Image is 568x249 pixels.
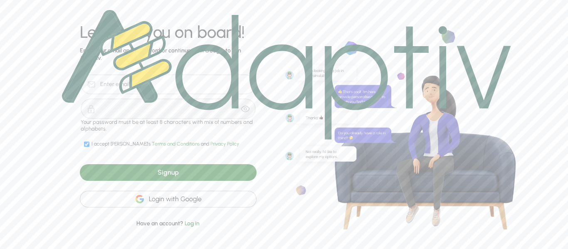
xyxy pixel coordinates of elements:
[80,191,257,207] div: Login with Google
[135,194,145,204] img: google-icon.2f27fcd6077ff8336a97d9c3f95f339d.svg
[62,10,511,140] img: logo.1749501288befa47a911bf1f7fa84db0.svg
[80,164,257,181] div: Signup
[185,220,200,227] span: Log in
[80,210,257,228] div: Have an account?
